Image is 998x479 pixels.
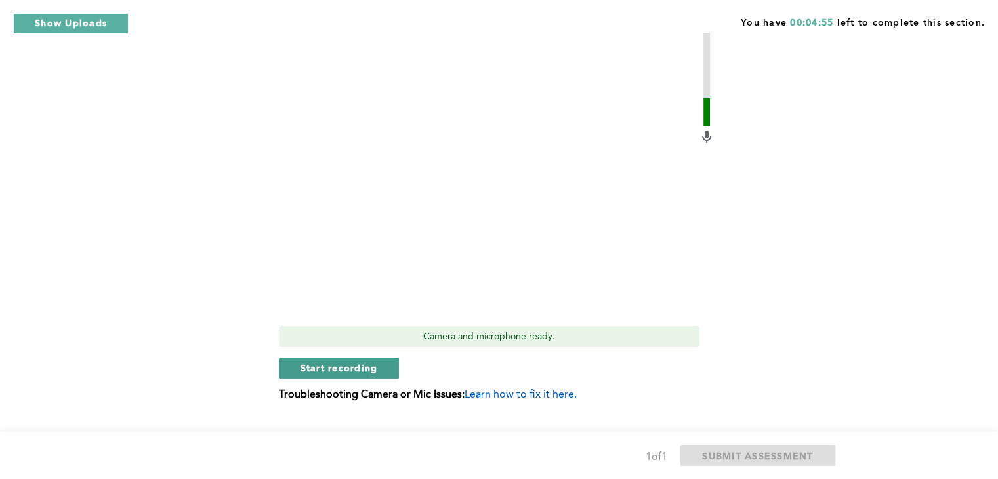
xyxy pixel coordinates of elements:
[680,445,835,466] button: SUBMIT ASSESSMENT
[13,13,129,34] button: Show Uploads
[465,390,577,400] span: Learn how to fix it here.
[790,18,833,28] span: 00:04:55
[646,448,667,467] div: 1 of 1
[741,13,985,30] span: You have left to complete this section.
[279,358,400,379] button: Start recording
[301,362,378,374] span: Start recording
[279,326,699,347] div: Camera and microphone ready.
[279,390,465,400] b: Troubleshooting Camera or Mic Issues:
[702,449,813,462] span: SUBMIT ASSESSMENT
